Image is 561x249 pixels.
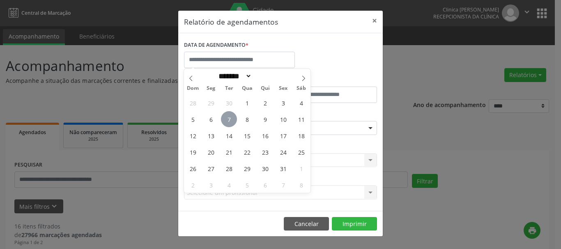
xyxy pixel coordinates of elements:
span: Sex [274,86,292,91]
span: Outubro 28, 2025 [221,160,237,176]
h5: Relatório de agendamentos [184,16,278,27]
button: Close [366,11,383,31]
span: Outubro 16, 2025 [257,128,273,144]
span: Outubro 1, 2025 [239,95,255,111]
span: Outubro 10, 2025 [275,111,291,127]
span: Outubro 9, 2025 [257,111,273,127]
span: Outubro 18, 2025 [293,128,309,144]
span: Outubro 30, 2025 [257,160,273,176]
span: Novembro 1, 2025 [293,160,309,176]
span: Outubro 3, 2025 [275,95,291,111]
span: Ter [220,86,238,91]
span: Novembro 3, 2025 [203,177,219,193]
label: DATA DE AGENDAMENTO [184,39,248,52]
span: Outubro 29, 2025 [239,160,255,176]
select: Month [216,72,252,80]
span: Setembro 30, 2025 [221,95,237,111]
span: Outubro 13, 2025 [203,128,219,144]
span: Setembro 28, 2025 [185,95,201,111]
button: Imprimir [332,217,377,231]
input: Year [252,72,279,80]
span: Outubro 8, 2025 [239,111,255,127]
span: Outubro 15, 2025 [239,128,255,144]
span: Outubro 26, 2025 [185,160,201,176]
span: Outubro 27, 2025 [203,160,219,176]
span: Outubro 4, 2025 [293,95,309,111]
span: Novembro 8, 2025 [293,177,309,193]
span: Outubro 24, 2025 [275,144,291,160]
span: Outubro 20, 2025 [203,144,219,160]
span: Dom [184,86,202,91]
span: Novembro 4, 2025 [221,177,237,193]
span: Qui [256,86,274,91]
span: Novembro 2, 2025 [185,177,201,193]
span: Setembro 29, 2025 [203,95,219,111]
span: Outubro 14, 2025 [221,128,237,144]
span: Outubro 17, 2025 [275,128,291,144]
span: Novembro 5, 2025 [239,177,255,193]
span: Outubro 19, 2025 [185,144,201,160]
span: Outubro 6, 2025 [203,111,219,127]
span: Novembro 7, 2025 [275,177,291,193]
span: Outubro 23, 2025 [257,144,273,160]
span: Qua [238,86,256,91]
span: Outubro 31, 2025 [275,160,291,176]
span: Novembro 6, 2025 [257,177,273,193]
span: Sáb [292,86,310,91]
span: Outubro 5, 2025 [185,111,201,127]
span: Outubro 2, 2025 [257,95,273,111]
label: ATÉ [283,74,377,87]
span: Outubro 7, 2025 [221,111,237,127]
span: Outubro 12, 2025 [185,128,201,144]
button: Cancelar [284,217,329,231]
span: Outubro 22, 2025 [239,144,255,160]
span: Seg [202,86,220,91]
span: Outubro 21, 2025 [221,144,237,160]
span: Outubro 11, 2025 [293,111,309,127]
span: Outubro 25, 2025 [293,144,309,160]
